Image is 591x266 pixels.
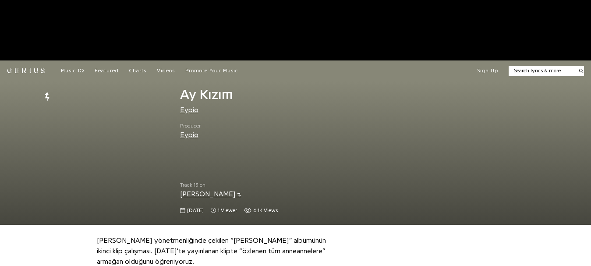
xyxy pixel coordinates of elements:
a: [PERSON_NAME] yönetmenliğinde çekilen “[PERSON_NAME]” albümünün ikinci klip çalışması. [DATE]'te ... [97,237,326,265]
span: Music IQ [61,68,84,73]
span: 6.1K views [253,207,278,214]
span: 1 viewer [211,207,237,214]
a: [PERSON_NAME] [180,191,241,198]
a: Charts [129,67,146,74]
span: Ay Kızım [180,88,233,102]
button: Sign Up [477,67,498,74]
a: Eypio [180,106,198,113]
a: Music IQ [61,67,84,74]
span: Featured [95,68,119,73]
a: Featured [95,67,119,74]
a: Promote Your Music [185,67,238,74]
span: 6,057 views [244,207,278,214]
input: Search lyrics & more [509,67,574,74]
a: Videos [157,67,175,74]
span: Charts [129,68,146,73]
a: Eypio [180,131,198,138]
span: 1 viewer [218,207,237,214]
span: Track 13 on [180,181,349,189]
span: Promote Your Music [185,68,238,73]
span: Videos [157,68,175,73]
span: Producer [180,122,201,130]
span: [DATE] [187,207,204,214]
